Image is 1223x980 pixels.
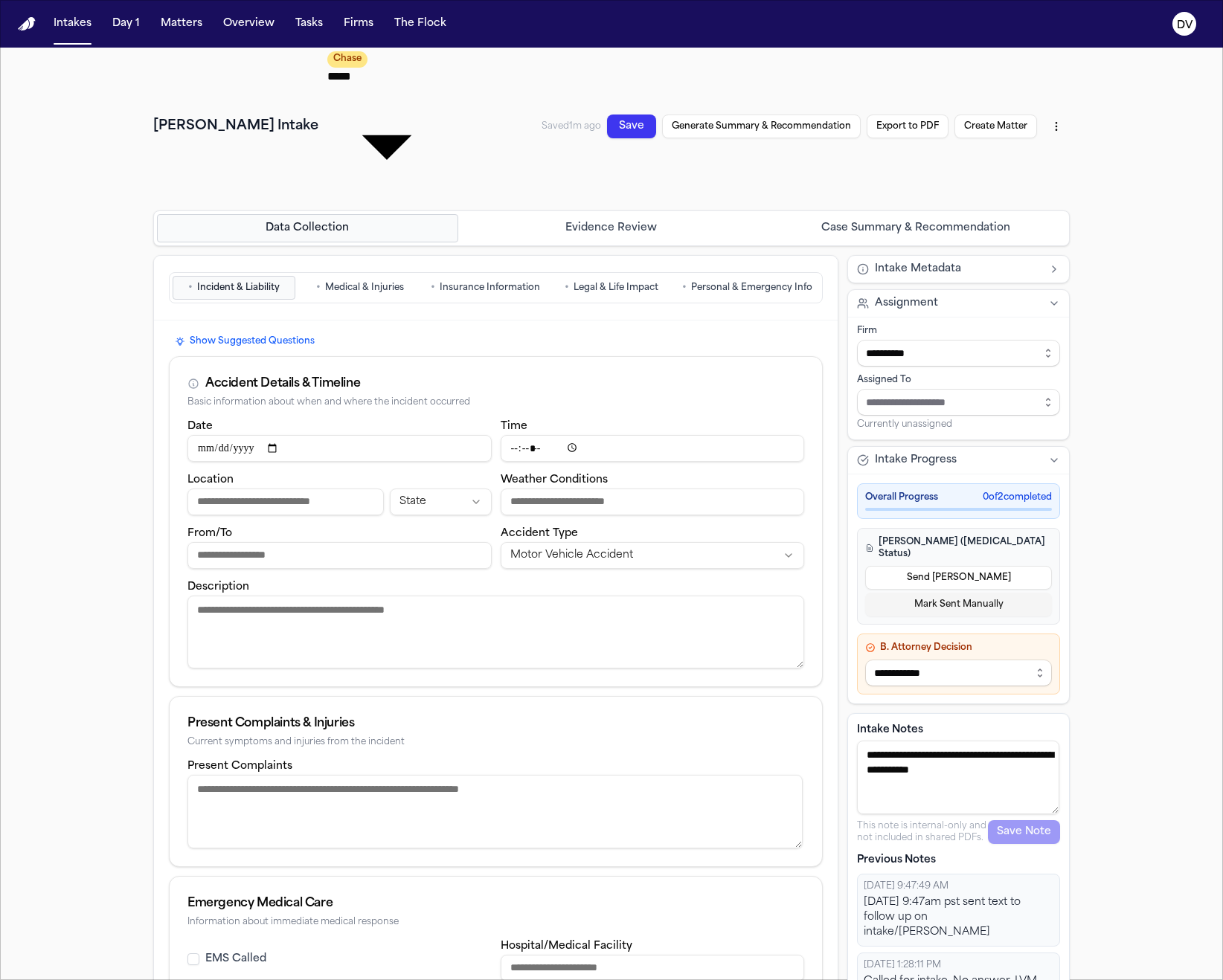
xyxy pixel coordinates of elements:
[48,10,97,37] button: Intakes
[205,952,266,967] label: EMS Called
[865,491,938,503] span: Overall Progress
[857,853,1060,868] p: Previous Notes
[857,325,1060,337] div: Firm
[865,593,1052,616] button: Mark Sent Manually
[18,17,36,31] img: Finch Logo
[187,397,804,408] div: Basic information about when and where the incident occurred
[388,10,452,37] button: The Flock
[857,374,1060,386] div: Assigned To
[217,10,280,37] button: Overview
[501,474,608,486] label: Weather Conditions
[857,389,1060,416] input: Assign to staff member
[653,136,844,239] button: Generate Summary & Recommendation
[157,214,1066,242] nav: Intake steps
[440,282,540,294] span: Insurance Information
[197,282,280,294] span: Incident & Liability
[187,528,232,539] label: From/To
[983,491,1052,503] span: 0 of 2 completed
[875,262,961,277] span: Intake Metadata
[546,94,604,127] span: Saved 1m ago
[864,895,1053,940] div: [DATE] 9:47am pst sent text to follow up on intake/[PERSON_NAME]
[187,542,492,569] input: From/To destination
[857,723,1060,738] label: Intake Notes
[848,290,1069,317] button: Assignment
[157,214,458,242] button: Go to Data Collection step
[574,282,658,294] span: Legal & Life Impact
[187,775,803,848] textarea: Present complaints
[187,435,492,462] input: Incident date
[325,282,404,294] span: Medical & Injuries
[188,280,193,295] span: •
[501,421,527,432] label: Time
[155,10,208,37] button: Matters
[857,340,1060,367] input: Select firm
[857,820,988,844] p: This note is internal-only and not included in shared PDFs.
[187,581,249,593] label: Description
[461,214,763,242] button: Go to Evidence Review step
[187,761,292,772] label: Present Complaints
[864,959,1053,971] div: [DATE] 1:28:11 PM
[501,941,632,952] label: Hospital/Medical Facility
[840,219,924,274] button: Export to PDF
[848,256,1069,283] button: Intake Metadata
[691,282,812,294] span: Personal & Emergency Info
[875,296,938,311] span: Assignment
[865,566,1052,590] button: Send [PERSON_NAME]
[865,642,1052,654] h4: B. Attorney Decision
[187,421,213,432] label: Date
[173,276,295,300] button: Go to Incident & Liability
[501,489,805,515] input: Weather conditions
[289,10,329,37] button: Tasks
[187,894,804,912] div: Emergency Medical Care
[875,453,957,468] span: Intake Progress
[864,880,1053,892] div: [DATE] 9:47:49 AM
[187,715,804,732] div: Present Complaints & Injuries
[857,741,1059,814] textarea: Intake notes
[550,276,673,300] button: Go to Legal & Life Impact
[424,276,547,300] button: Go to Insurance Information
[390,489,491,515] button: Incident state
[187,489,384,515] input: Incident location
[18,17,36,31] a: Home
[338,10,379,37] button: Firms
[316,280,321,295] span: •
[169,332,321,350] button: Show Suggested Questions
[848,447,1069,474] button: Intake Progress
[675,276,819,300] button: Go to Personal & Emergency Info
[501,528,578,539] label: Accident Type
[187,596,804,668] textarea: Incident description
[431,280,435,295] span: •
[187,474,234,486] label: Location
[682,280,687,295] span: •
[187,917,804,928] div: Information about immediate medical response
[565,280,569,295] span: •
[106,10,146,37] button: Day 1
[865,536,1052,560] h4: [PERSON_NAME] ([MEDICAL_DATA] Status)
[187,737,804,748] div: Current symptoms and injuries from the incident
[298,276,421,300] button: Go to Medical & Injuries
[205,375,360,393] div: Accident Details & Timeline
[501,435,805,462] input: Incident time
[603,114,657,155] button: Save
[857,419,952,431] span: Currently unassigned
